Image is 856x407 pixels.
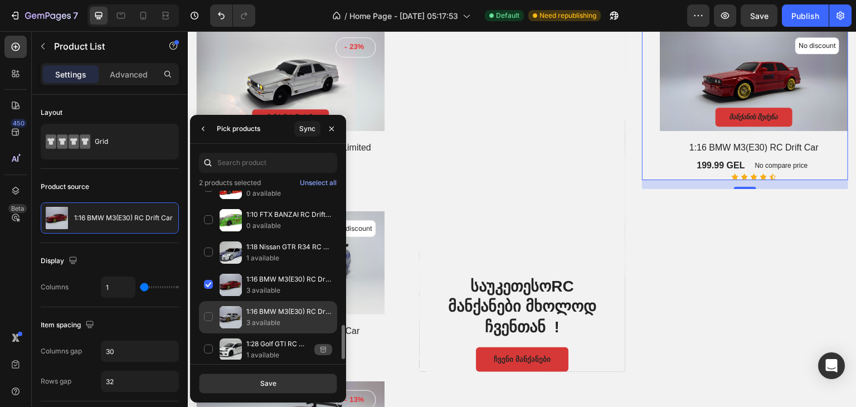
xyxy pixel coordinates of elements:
p: No compare price [104,314,157,321]
p: 0 available [246,188,332,199]
span: Default [496,11,519,21]
div: 267.87 GEL [55,140,105,156]
button: მანქანის შეძენა [528,76,605,95]
img: collections [220,274,242,296]
h1: 1:16 BMW M3(E30) RC Drift Car(Limited Edition) [8,109,197,138]
div: 199.99 GEL [508,127,558,142]
p: ჩვენი მანქანები [306,323,363,334]
p: Settings [55,69,86,80]
div: Pick products [217,124,260,134]
p: No discount [611,9,648,20]
div: Item spacing [41,318,96,333]
button: Sync [294,121,320,137]
div: Columns [41,282,69,292]
div: Save [260,379,276,389]
span: Home Page - [DATE] 05:17:53 [349,10,458,22]
p: 1:28 Golf GTI RC Drift Car [246,338,310,350]
h1: 1:16 BMW M3(E30) RC Drift Car [472,109,660,124]
button: მანქანის შეძენა [64,78,141,96]
div: 359.99 GEL [45,310,95,326]
p: No compare price [567,131,620,138]
div: 349.99 GEL [109,142,150,155]
p: No discount [147,192,184,202]
div: - [155,362,160,376]
div: 450 [11,119,27,128]
input: Search product [199,153,337,173]
a: 1:18 Nissan GTR R34 RC Drift Car [8,180,197,283]
div: Rows gap [41,376,71,386]
p: 1:16 BMW M3(E30) RC Drift Car [74,214,173,222]
div: მანქანის შეძენა [77,264,128,276]
p: 3 available [246,317,332,328]
button: მანქანის შეძენა [64,261,141,279]
div: Columns gap [41,346,82,356]
div: Product source [41,182,89,192]
p: 1 available [246,350,310,361]
button: Save [199,374,337,394]
span: Need republishing [539,11,596,21]
span: / [344,10,347,22]
p: 3 available [246,285,332,296]
div: Publish [791,10,819,22]
img: product feature img [46,207,68,229]
input: Auto [101,341,178,361]
img: collections [220,241,242,264]
iframe: Design area [188,31,856,407]
span: Save [750,11,769,21]
div: მანქანის შეძენა [77,81,128,93]
img: collections [220,209,242,231]
p: 1:10 FTX BANZAI RC Drift Car [246,209,332,220]
p: Product List [54,40,149,53]
p: 1:16 BMW M3(E30) RC Drift Car [246,306,332,317]
div: Unselect all [300,178,337,188]
button: Unselect all [299,177,337,188]
div: Display [41,254,80,269]
button: Save [741,4,777,27]
p: Advanced [110,69,148,80]
p: 7 [73,9,78,22]
h1: 1:18 Nissan GTR R34 RC Drift Car [8,292,197,308]
div: Grid [95,129,163,154]
p: 2 products selected [199,177,261,188]
img: collections [220,338,242,361]
p: 1:16 BMW M3(E30) RC Drift Car [246,274,332,285]
p: 0 available [246,220,332,231]
div: Beta [8,204,27,213]
div: Open Intercom Messenger [818,352,845,379]
div: Sync [299,124,315,134]
p: 1 available [246,253,332,264]
img: collections [220,306,242,328]
div: 13% [160,362,177,375]
input: Auto [101,277,135,297]
button: 7 [4,4,83,27]
button: Publish [782,4,829,27]
p: 1:18 Nissan GTR R34 RC Drift Car [246,241,332,253]
a: ჩვენი მანქანები [288,316,381,341]
div: მანქანის შეძენა [541,81,591,91]
h2: საუკეთესოRC მანქანები მხოლოდ ჩვენთან ! [258,244,411,307]
input: Auto [101,371,178,391]
div: Undo/Redo [210,4,255,27]
div: Layout [41,108,62,118]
